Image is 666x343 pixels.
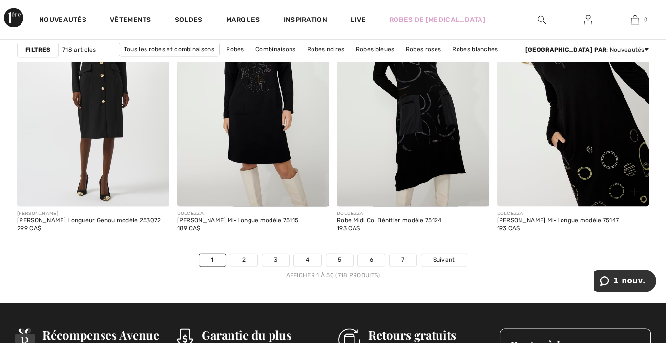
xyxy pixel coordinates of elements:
div: DOLCEZZA [337,210,442,217]
a: Tous les robes et combinaisons [119,43,220,57]
a: 2 [230,254,257,266]
a: Robes bleues [351,43,399,56]
span: Inspiration [284,16,327,26]
a: Marques [226,16,260,26]
a: Robes [PERSON_NAME] [312,57,390,69]
img: 1ère Avenue [4,8,23,27]
strong: [GEOGRAPHIC_DATA] par [525,47,606,54]
div: Robe Midi Col Bénitier modèle 75124 [337,217,442,224]
a: Se connecter [576,14,600,26]
a: Vêtements [110,16,151,26]
a: 0 [612,14,658,25]
a: Live [351,15,366,25]
a: 1 [199,254,225,266]
a: Combinaisons [250,43,301,56]
div: Afficher 1 à 50 (718 produits) [17,271,649,279]
div: [PERSON_NAME] Longueur Genou modèle 253072 [17,217,161,224]
a: 4 [294,254,321,266]
a: Robes [PERSON_NAME] [232,57,310,69]
a: 5 [326,254,353,266]
a: Robes de [MEDICAL_DATA] [389,15,485,25]
a: Robes blanches [447,43,502,56]
iframe: Ouvre un widget dans lequel vous pouvez chatter avec l’un de nos agents [594,270,656,294]
div: [PERSON_NAME] [17,210,161,217]
a: Robes [221,43,249,56]
img: Mes infos [584,14,592,25]
a: 7 [390,254,416,266]
a: Suivant [421,254,467,266]
span: Suivant [433,256,455,264]
span: 718 articles [62,46,96,55]
a: 6 [358,254,385,266]
h3: Récompenses Avenue [42,328,162,341]
h3: Retours gratuits [368,328,485,341]
div: : Nouveautés [525,46,649,55]
span: 189 CA$ [177,225,201,232]
nav: Page navigation [17,253,649,279]
a: 3 [262,254,289,266]
div: DOLCEZZA [177,210,299,217]
strong: Filtres [25,46,50,55]
img: Mon panier [631,14,639,25]
div: [PERSON_NAME] Mi-Longue modèle 75115 [177,217,299,224]
span: 193 CA$ [497,225,520,232]
a: Robes roses [401,43,446,56]
a: Robes noires [302,43,350,56]
div: DOLCEZZA [497,210,619,217]
a: Soldes [175,16,203,26]
img: recherche [538,14,546,25]
span: 299 CA$ [17,225,41,232]
div: [PERSON_NAME] Mi-Longue modèle 75147 [497,217,619,224]
a: Nouveautés [39,16,86,26]
span: 0 [644,15,648,24]
img: plus_v2.svg [630,187,639,196]
span: 193 CA$ [337,225,360,232]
